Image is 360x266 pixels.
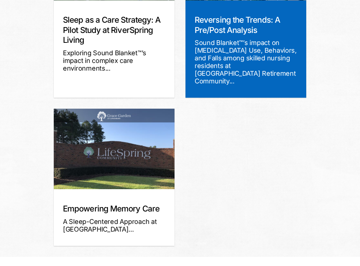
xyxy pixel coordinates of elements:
a: Reversing the Trends: A Pre/Post Analysis [195,15,280,35]
div: Sound Blanket™’s impact on [MEDICAL_DATA] Use, Behaviors, and Falls among skilled nursing residen... [195,39,297,85]
a: Empowering Memory Care [63,204,160,213]
a: Sleep as a Care Strategy: A Pilot Study at RiverSpring Living [63,15,161,45]
div: A Sleep-Centered Approach at [GEOGRAPHIC_DATA]... [63,218,165,233]
div: Exploring Sound Blanket™’s impact in complex care environments... [63,49,165,72]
